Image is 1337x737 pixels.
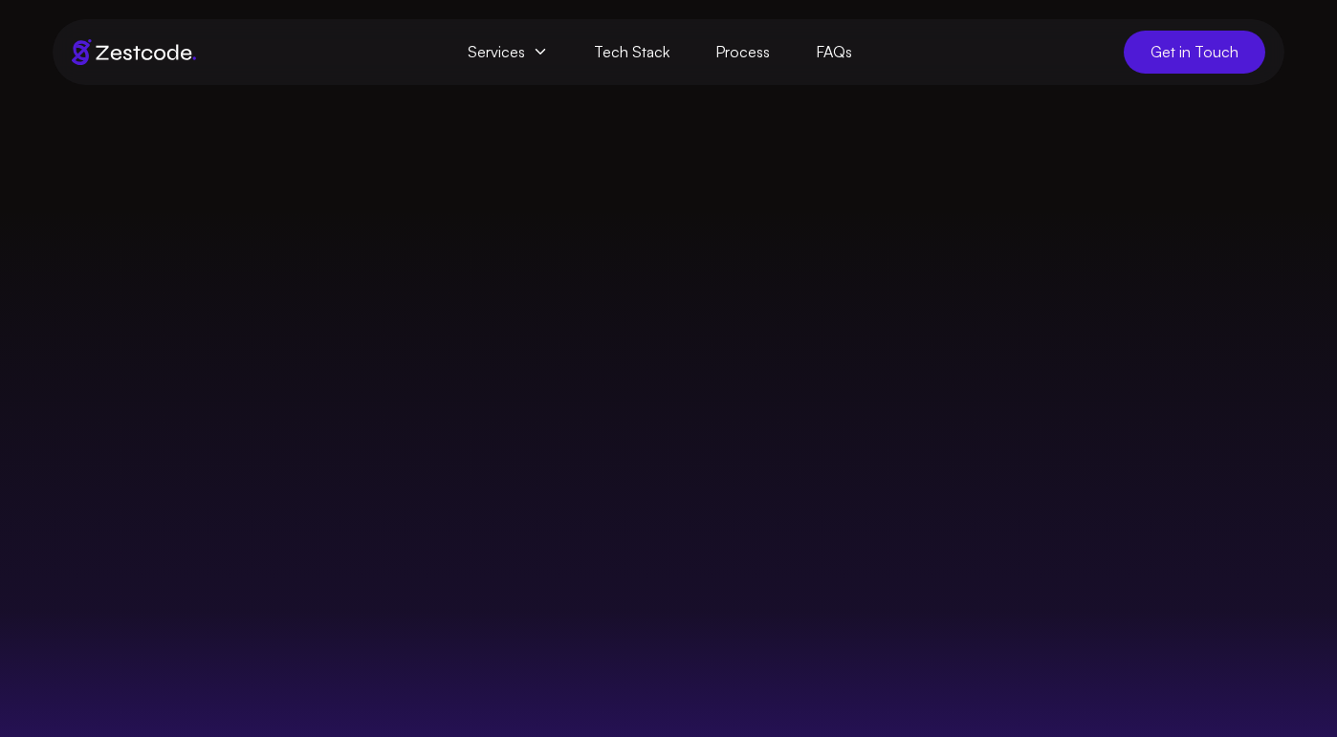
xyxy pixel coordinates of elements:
a: Get in Touch [1124,31,1265,74]
a: FAQs [793,31,875,74]
img: Brand logo of zestcode digital [72,39,196,65]
span: Services [445,31,571,74]
a: Tech Stack [571,31,692,74]
a: Process [692,31,793,74]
